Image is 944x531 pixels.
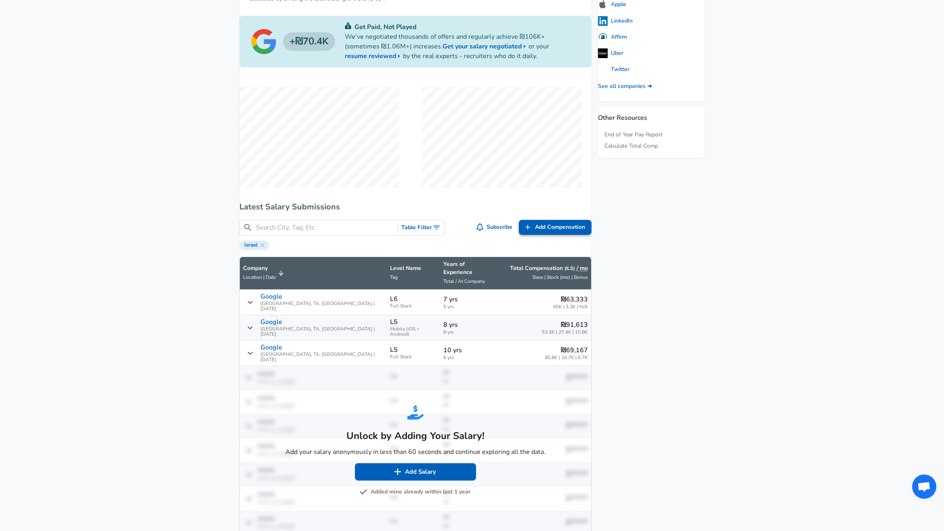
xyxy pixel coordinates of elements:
button: Subscribe [475,220,516,235]
span: [GEOGRAPHIC_DATA], TA, [GEOGRAPHIC_DATA] | [DATE] [260,301,384,311]
p: 10 yrs [443,345,493,355]
p: Google [260,318,282,326]
a: Affirm [598,32,627,42]
a: See all companies ➜ [598,82,652,90]
a: LinkedIn [598,16,633,26]
span: Base | Stock (mo) | Bonus [533,274,588,280]
p: 7 yrs [443,295,493,304]
span: Total Compensation (ILS) / moBase | Stock (mo) | Bonus [499,264,588,282]
span: Israel [241,242,261,248]
span: 60K | 3.3K | N/A [553,304,588,309]
img: linkedinlogo.png [598,16,608,26]
img: svg+xml;base64,PHN2ZyB4bWxucz0iaHR0cDovL3d3dy53My5vcmcvMjAwMC9zdmciIGZpbGw9IiMwYzU0NjAiIHZpZXdCb3... [345,23,351,29]
a: Twitter [598,65,629,74]
span: 53.3K | 27.4K | 10.8K [542,330,588,335]
span: Tag [390,274,398,280]
img: svg+xml;base64,PHN2ZyB4bWxucz0iaHR0cDovL3d3dy53My5vcmcvMjAwMC9zdmciIGZpbGw9IiMyNjhERUMiIHZpZXdCb3... [407,404,424,420]
h6: Latest Salary Submissions [239,201,592,213]
h5: Unlock by Adding Your Salary! [285,429,545,442]
span: 45.8K | 16.7K | 6.7K [545,355,588,360]
p: ₪69,167 [545,345,588,355]
span: 5 yrs [443,304,493,309]
button: Added mine already within last 1 year [361,487,470,497]
p: ₪63,333 [553,295,588,304]
p: Years of Experience [443,260,493,276]
p: Add your salary anonymously in less than 60 seconds and continue exploring all the data. [285,447,545,457]
span: Full Stack [390,303,437,309]
div: Open chat [912,475,936,499]
p: Get Paid, Not Played [345,22,580,32]
span: CompanyLocation | Date [243,264,286,282]
input: Search City, Tag, Etc [256,223,394,233]
p: Company [243,264,276,272]
p: Total Compensation [510,264,588,272]
a: End of Year Pay Report [604,131,663,139]
a: resume reviewed [345,51,403,61]
p: Google [260,293,282,300]
a: Calculate Total Comp [604,142,658,150]
a: Google logo₪70.4K [251,29,335,54]
span: 6 yrs [443,355,493,360]
p: L5 [390,346,398,353]
button: (ILS) [564,265,575,272]
a: Add Compensation [519,220,592,235]
span: Mobile (iOS + Android) [390,326,437,337]
img: 10SwgdJ.png [598,32,608,42]
button: Add Salary [355,463,476,480]
span: Add Compensation [535,222,585,232]
span: Full Stack [390,354,437,360]
a: Uber [598,48,623,58]
p: L5 [390,318,398,326]
div: Israel [239,240,269,250]
p: We've negotiated thousands of offers and regularly achieve ₪106K+ (sometimes ₪1.06M+) increases. ... [345,32,580,61]
span: [GEOGRAPHIC_DATA], TA, [GEOGRAPHIC_DATA] | [DATE] [260,352,384,362]
img: svg+xml;base64,PHN2ZyB4bWxucz0iaHR0cDovL3d3dy53My5vcmcvMjAwMC9zdmciIGZpbGw9IiM3NTc1NzUiIHZpZXdCb3... [359,488,367,496]
img: uitCbKH.png [598,65,608,74]
span: [GEOGRAPHIC_DATA], TA, [GEOGRAPHIC_DATA] | [DATE] [260,326,384,337]
a: Get your salary negotiated [443,42,529,51]
p: Other Resources [598,107,705,123]
button: Toggle Search Filters [398,220,445,235]
p: Level Name [390,264,437,272]
span: Location | Date [243,274,276,280]
p: 8 yrs [443,320,493,330]
span: Total / At Company [443,278,485,284]
span: 8 yrs [443,330,493,335]
p: L6 [390,295,398,303]
p: Google [260,344,282,351]
p: ₪91,613 [542,320,588,330]
img: uberlogo.png [598,48,608,58]
img: Google logo [251,29,277,54]
button: / mo [577,264,588,272]
h4: ₪70.4K [283,32,335,51]
img: svg+xml;base64,PHN2ZyB4bWxucz0iaHR0cDovL3d3dy53My5vcmcvMjAwMC9zdmciIGZpbGw9IiNmZmZmZmYiIHZpZXdCb3... [394,468,402,476]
